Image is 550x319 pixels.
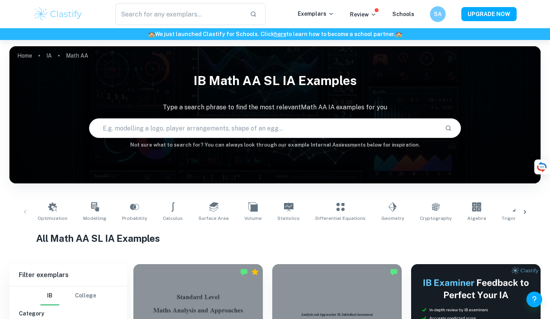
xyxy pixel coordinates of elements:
[9,68,541,93] h1: IB Math AA SL IA examples
[350,10,377,19] p: Review
[2,30,548,38] h6: We just launched Clastify for Schools. Click to learn how to become a school partner.
[40,286,59,305] button: IB
[395,31,402,37] span: 🏫
[9,264,127,286] h6: Filter exemplars
[75,286,96,305] button: College
[502,215,533,222] span: Trigonometry
[36,231,514,245] h1: All Math AA SL IA Examples
[467,215,486,222] span: Algebra
[40,286,96,305] div: Filter type choice
[277,215,300,222] span: Statistics
[430,6,446,22] button: SA
[9,103,541,112] p: Type a search phrase to find the most relevant Math AA IA examples for you
[9,141,541,149] h6: Not sure what to search for? You can always look through our example Internal Assessments below f...
[148,31,155,37] span: 🏫
[433,10,443,18] h6: SA
[89,117,439,139] input: E.g. modelling a logo, player arrangements, shape of an egg...
[381,215,404,222] span: Geometry
[46,50,52,61] a: IA
[33,6,83,22] img: Clastify logo
[199,215,229,222] span: Surface Area
[66,51,88,60] p: Math AA
[442,121,455,135] button: Search
[115,3,244,25] input: Search for any exemplars...
[163,215,183,222] span: Calculus
[526,292,542,307] button: Help and Feedback
[19,309,118,318] h6: Category
[251,268,259,276] div: Premium
[83,215,106,222] span: Modelling
[244,215,262,222] span: Volume
[122,215,147,222] span: Probability
[240,268,248,276] img: Marked
[390,268,398,276] img: Marked
[38,215,67,222] span: Optimization
[420,215,452,222] span: Cryptography
[461,7,517,21] button: UPGRADE NOW
[17,50,32,61] a: Home
[392,11,414,17] a: Schools
[298,9,334,18] p: Exemplars
[274,31,286,37] a: here
[315,215,366,222] span: Differential Equations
